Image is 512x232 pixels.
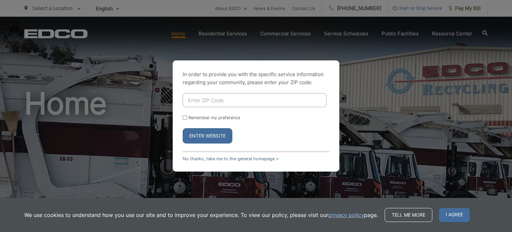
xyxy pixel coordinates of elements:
[328,211,364,219] a: privacy policy
[188,115,240,120] label: Remember my preference
[439,208,470,222] span: I agree
[24,211,378,219] p: We use cookies to understand how you use our site and to improve your experience. To view our pol...
[183,93,327,107] input: Enter ZIP Code
[183,70,329,86] p: In order to provide you with the specific service information regarding your community, please en...
[183,156,279,161] a: No thanks, take me to the general homepage >
[183,128,232,144] button: Enter Website
[385,208,432,222] a: Tell me more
